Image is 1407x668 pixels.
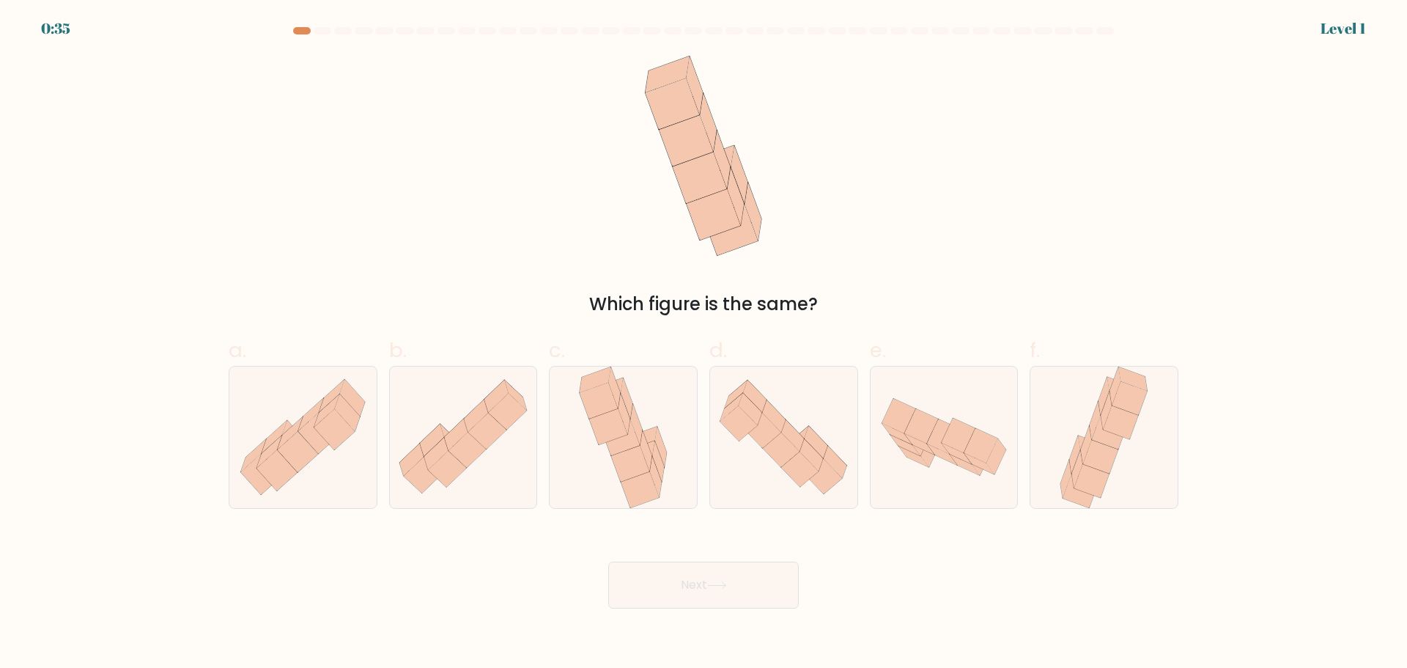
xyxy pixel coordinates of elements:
[237,291,1170,318] div: Which figure is the same?
[229,336,246,364] span: a.
[549,336,565,364] span: c.
[41,18,70,40] div: 0:35
[608,562,799,609] button: Next
[709,336,727,364] span: d.
[870,336,886,364] span: e.
[389,336,407,364] span: b.
[1321,18,1366,40] div: Level 1
[1030,336,1040,364] span: f.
